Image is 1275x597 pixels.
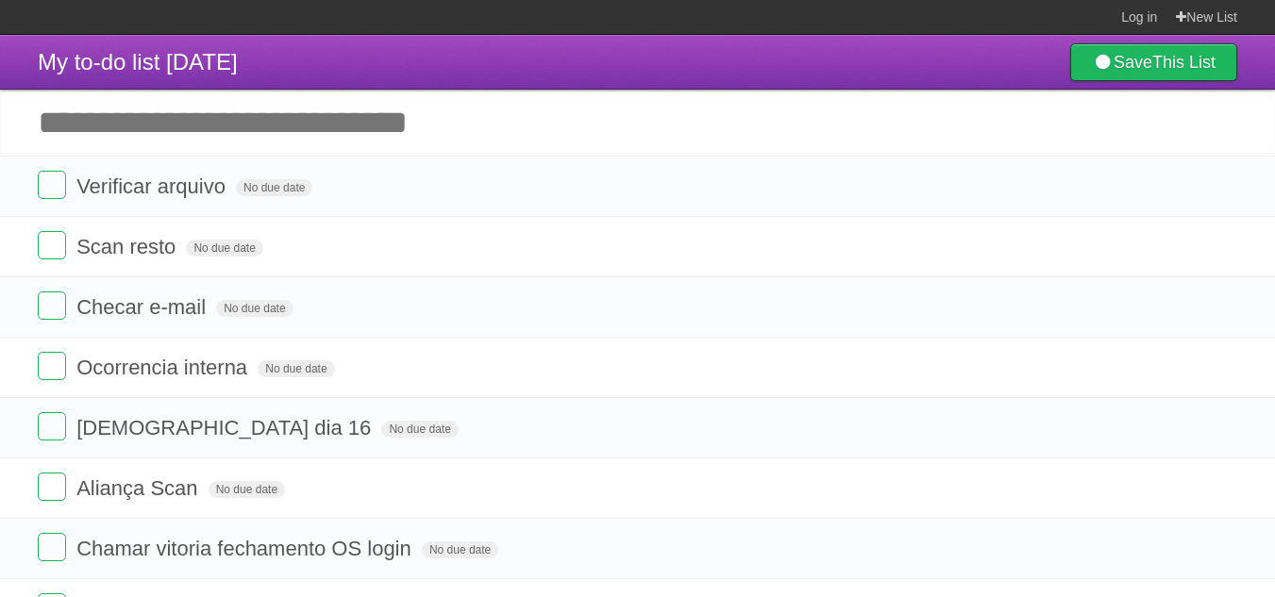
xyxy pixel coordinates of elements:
label: Done [38,473,66,501]
span: No due date [258,360,334,377]
span: No due date [186,240,262,257]
span: No due date [216,300,293,317]
span: Verificar arquivo [76,174,230,198]
span: Checar e-mail [76,295,210,319]
span: No due date [236,179,312,196]
label: Done [38,352,66,380]
label: Done [38,533,66,561]
span: Chamar vitoria fechamento OS login [76,537,416,560]
a: SaveThis List [1070,43,1237,81]
span: No due date [422,541,498,558]
span: Aliança Scan [76,476,202,500]
span: No due date [209,481,285,498]
span: [DEMOGRAPHIC_DATA] dia 16 [76,416,376,439]
label: Done [38,231,66,259]
span: My to-do list [DATE] [38,49,238,75]
span: Ocorrencia interna [76,356,252,379]
span: Scan resto [76,235,180,258]
span: No due date [381,421,458,438]
label: Done [38,412,66,440]
b: This List [1152,53,1216,72]
label: Done [38,171,66,199]
label: Done [38,291,66,320]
